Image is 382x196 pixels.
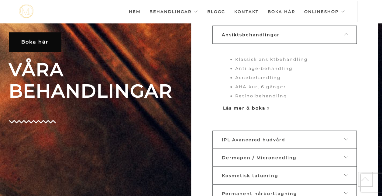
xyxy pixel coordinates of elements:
[222,137,285,142] span: IPL Avancerad hudvård
[9,59,187,80] span: VÅRA
[235,73,346,82] li: Acnebehandling
[212,149,357,167] a: Dermapen / Microneedling
[207,1,225,22] a: Blogg
[223,105,270,111] a: Läs mer & boka »
[150,1,198,22] a: Behandlingar
[222,32,280,37] span: Ansiktsbehandlingar
[21,39,49,45] span: Boka här
[235,91,346,100] li: Retinolbehandling
[234,1,259,22] a: Kontakt
[212,26,357,44] a: Ansiktsbehandlingar
[235,64,346,73] li: Anti age-behandling
[235,82,346,91] li: AHA-kur, 6 gånger
[212,166,357,185] a: Kosmetisk tatuering
[212,131,357,149] a: IPL Avancerad hudvård
[9,120,56,123] img: Group-4-copy-8
[129,1,140,22] a: Hem
[222,155,297,160] span: Dermapen / Microneedling
[235,55,346,64] li: Klassisk ansiktbehandling
[268,1,295,22] a: Boka här
[19,5,33,18] img: mjstudio
[304,1,345,22] a: Onlineshop
[9,32,61,51] a: Boka här
[19,5,33,18] a: mjstudio mjstudio mjstudio
[9,80,187,102] span: BEHANDLINGAR
[222,173,278,178] span: Kosmetisk tatuering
